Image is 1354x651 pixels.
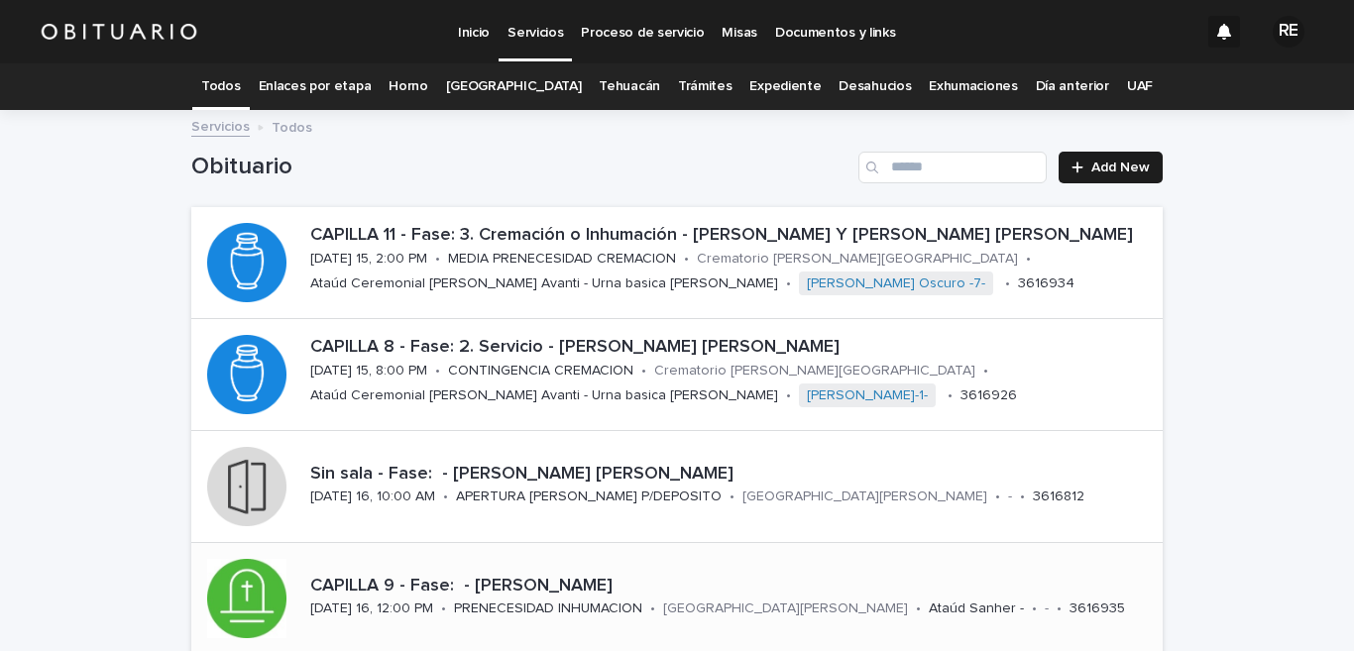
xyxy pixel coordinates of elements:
[1018,275,1074,292] p: 3616934
[310,600,433,617] p: [DATE] 16, 12:00 PM
[310,363,427,380] p: [DATE] 15, 8:00 PM
[807,275,985,292] a: [PERSON_NAME] Oscuro -7-
[191,431,1163,543] a: Sin sala - Fase: - [PERSON_NAME] [PERSON_NAME][DATE] 16, 10:00 AM•APERTURA [PERSON_NAME] P/DEPOSI...
[448,363,633,380] p: CONTINGENCIA CREMACION
[40,12,198,52] img: HUM7g2VNRLqGMmR9WVqf
[948,387,953,404] p: •
[310,337,1155,359] p: CAPILLA 8 - Fase: 2. Servicio - [PERSON_NAME] [PERSON_NAME]
[310,387,778,404] p: Ataúd Ceremonial [PERSON_NAME] Avanti - Urna basica [PERSON_NAME]
[1020,488,1025,505] p: •
[697,251,1018,268] p: Crematorio [PERSON_NAME][GEOGRAPHIC_DATA]
[807,276,985,290] font: [PERSON_NAME] Oscuro -7-
[1033,488,1084,505] p: 3616812
[456,488,722,505] p: APERTURA [PERSON_NAME] P/DEPOSITO
[310,464,1155,486] p: Sin sala - Fase: - [PERSON_NAME] [PERSON_NAME]
[983,363,988,380] p: •
[916,600,921,617] p: •
[858,152,1047,183] input: Search
[446,63,582,110] a: [GEOGRAPHIC_DATA]
[389,63,427,110] a: Horno
[1036,63,1109,110] a: Día anterior
[259,63,372,110] a: Enlaces por etapa
[1005,275,1010,292] p: •
[310,488,435,505] p: [DATE] 16, 10:00 AM
[960,387,1017,404] p: 3616926
[1059,152,1163,183] a: Add New
[742,488,987,505] p: [GEOGRAPHIC_DATA][PERSON_NAME]
[730,488,734,505] p: •
[807,388,928,402] font: [PERSON_NAME]-1-
[191,114,250,137] a: Servicios
[1070,600,1125,617] p: 3616935
[1091,161,1150,174] span: Add New
[1026,251,1031,268] p: •
[1008,488,1012,505] p: -
[310,225,1155,247] p: CAPILLA 11 - Fase: 3. Cremación o Inhumación - [PERSON_NAME] Y [PERSON_NAME] [PERSON_NAME]
[1057,600,1062,617] p: •
[1273,16,1304,48] div: RE
[448,251,676,268] p: MEDIA PRENECESIDAD CREMACION
[786,387,791,404] p: •
[654,363,975,380] p: Crematorio [PERSON_NAME][GEOGRAPHIC_DATA]
[191,153,850,181] h1: Obituario
[995,488,1000,505] p: •
[310,275,778,292] p: Ataúd Ceremonial [PERSON_NAME] Avanti - Urna basica [PERSON_NAME]
[454,600,642,617] p: PRENECESIDAD INHUMACION
[191,319,1163,431] a: CAPILLA 8 - Fase: 2. Servicio - [PERSON_NAME] [PERSON_NAME][DATE] 15, 8:00 PM•CONTINGENCIA CREMAC...
[1127,63,1153,110] a: UAF
[191,207,1163,319] a: CAPILLA 11 - Fase: 3. Cremación o Inhumación - [PERSON_NAME] Y [PERSON_NAME] [PERSON_NAME][DATE] ...
[435,251,440,268] p: •
[599,63,660,110] a: Tehuacán
[201,63,240,110] a: Todos
[650,600,655,617] p: •
[929,600,1024,617] p: Ataúd Sanher -
[435,363,440,380] p: •
[678,63,733,110] a: Trámites
[663,600,908,617] p: [GEOGRAPHIC_DATA][PERSON_NAME]
[441,600,446,617] p: •
[749,63,821,110] a: Expediente
[443,488,448,505] p: •
[839,63,911,110] a: Desahucios
[641,363,646,380] p: •
[684,251,689,268] p: •
[1032,600,1037,617] p: •
[807,387,928,404] a: [PERSON_NAME]-1-
[929,63,1017,110] a: Exhumaciones
[310,576,1155,597] p: CAPILLA 9 - Fase: - [PERSON_NAME]
[786,275,791,292] p: •
[310,251,427,268] p: [DATE] 15, 2:00 PM
[272,115,312,137] p: Todos
[1045,600,1049,617] p: -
